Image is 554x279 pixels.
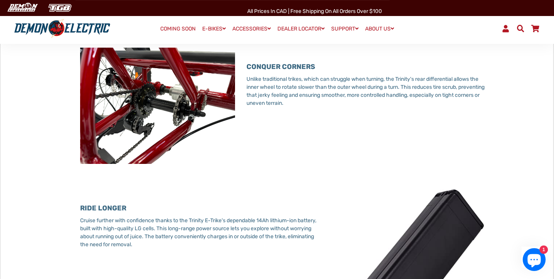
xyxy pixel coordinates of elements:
h3: CONQUER CORNERS [246,63,485,71]
a: ABOUT US [362,23,397,34]
a: ACCESSORIES [230,23,274,34]
span: All Prices in CAD | Free shipping on all orders over $100 [247,8,382,14]
img: Demon Electric [4,2,40,14]
a: E-BIKES [200,23,229,34]
a: COMING SOON [158,24,198,34]
p: Cruise further with confidence thanks to the Trinity E-Trike's dependable 14Ah lithium-ion batter... [80,216,318,249]
a: DEALER LOCATOR [275,23,327,34]
h3: RIDE LONGER [80,204,318,213]
img: Demon Electric logo [11,19,113,38]
p: Unlike traditional trikes, which can struggle when turning, the Trinity's rear differential allow... [246,75,485,107]
img: IMG_6087_1.jpg [80,48,235,164]
img: TGB Canada [44,2,76,14]
inbox-online-store-chat: Shopify online store chat [520,248,548,273]
a: SUPPORT [329,23,361,34]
